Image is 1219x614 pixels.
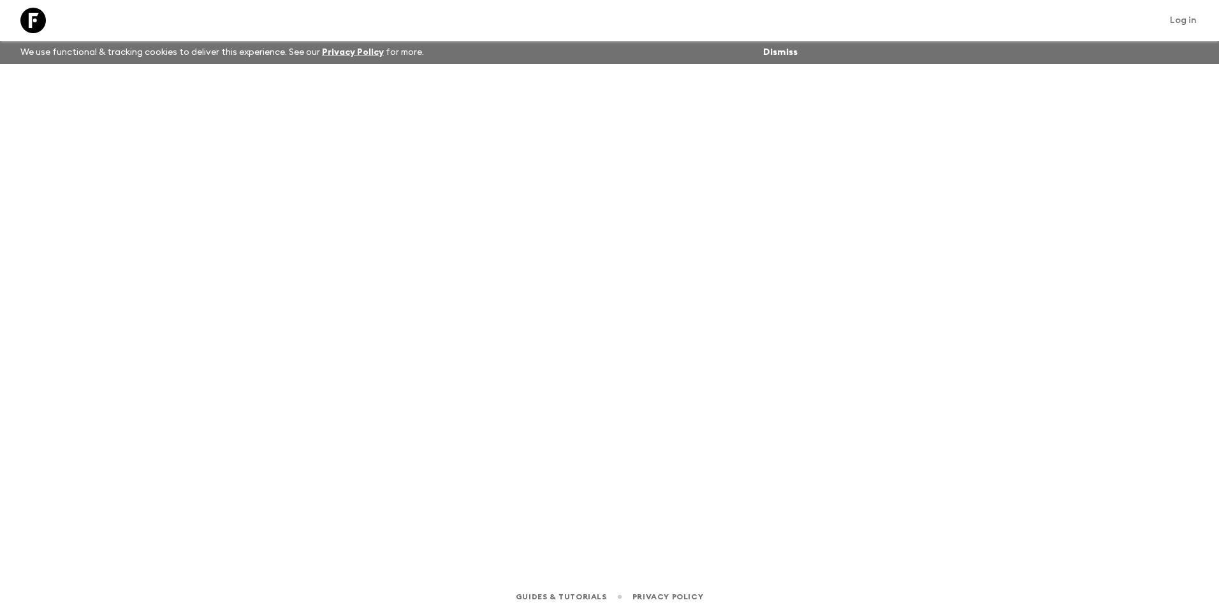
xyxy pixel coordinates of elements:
a: Guides & Tutorials [516,590,607,604]
a: Privacy Policy [322,48,384,57]
button: Dismiss [760,43,801,61]
a: Log in [1163,11,1204,29]
p: We use functional & tracking cookies to deliver this experience. See our for more. [15,41,429,64]
a: Privacy Policy [632,590,703,604]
